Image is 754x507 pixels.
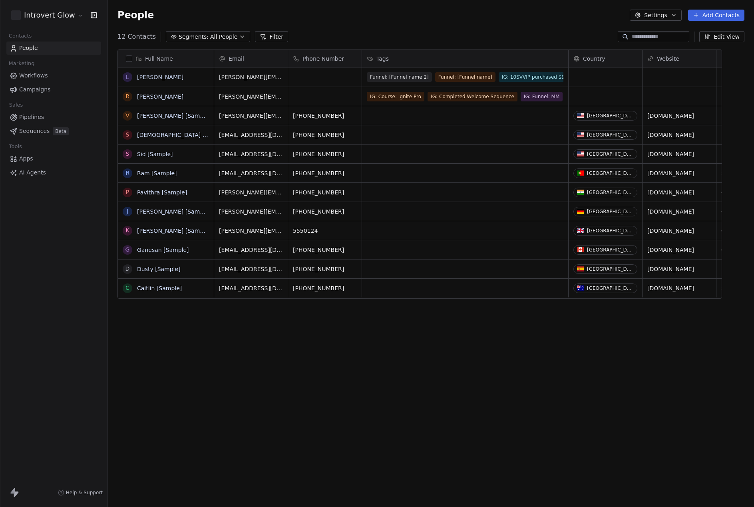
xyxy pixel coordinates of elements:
[137,208,211,215] a: [PERSON_NAME] [Sample]
[179,33,209,41] span: Segments:
[688,10,744,21] button: Add Contacts
[19,85,50,94] span: Campaigns
[521,92,563,101] span: IG: Funnel: MM
[647,170,694,176] a: [DOMAIN_NAME]
[647,285,694,291] a: [DOMAIN_NAME]
[6,166,101,179] a: AI Agents
[587,209,634,214] div: [GEOGRAPHIC_DATA]
[219,112,283,120] span: [PERSON_NAME][EMAIL_ADDRESS][DOMAIN_NAME]
[6,69,101,82] a: Workflows
[428,92,517,101] span: IG: Completed Welcome Sequence
[137,113,211,119] a: [PERSON_NAME] [Sample]
[118,50,214,67] div: Full Name
[362,50,568,67] div: Tags
[10,8,85,22] button: Introvert Glow
[219,150,283,158] span: [EMAIL_ADDRESS][DOMAIN_NAME]
[302,55,344,63] span: Phone Number
[293,208,357,216] span: [PHONE_NUMBER]
[6,99,26,111] span: Sales
[376,55,389,63] span: Tags
[587,170,634,176] div: [GEOGRAPHIC_DATA]
[293,150,357,158] span: [PHONE_NUMBER]
[125,265,130,273] div: D
[126,150,129,158] div: S
[293,169,357,177] span: [PHONE_NUMBER]
[58,489,103,496] a: Help & Support
[137,228,211,234] a: [PERSON_NAME] [Sample]
[127,207,128,216] div: J
[288,50,362,67] div: Phone Number
[255,31,288,42] button: Filter
[435,72,495,82] span: Funnel: [Funnel name]
[647,132,694,138] a: [DOMAIN_NAME]
[699,31,744,42] button: Edit View
[19,127,50,135] span: Sequences
[210,33,237,41] span: All People
[583,55,605,63] span: Country
[125,284,129,292] div: C
[367,72,432,82] span: Funnel: [Funnel name 2]
[219,208,283,216] span: [PERSON_NAME][EMAIL_ADDRESS][DOMAIN_NAME]
[126,73,129,81] div: L
[647,208,694,215] a: [DOMAIN_NAME]
[647,189,694,196] a: [DOMAIN_NAME]
[293,112,357,120] span: [PHONE_NUMBER]
[66,489,103,496] span: Help & Support
[6,141,25,152] span: Tools
[367,92,424,101] span: IG: Course: Ignite Pro
[53,127,69,135] span: Beta
[569,50,642,67] div: Country
[293,246,357,254] span: [PHONE_NUMBER]
[647,151,694,157] a: [DOMAIN_NAME]
[499,72,568,82] span: IG: 10SVVIP purchased $9
[117,32,156,42] span: 12 Contacts
[137,170,177,176] a: Ram [Sample]
[6,111,101,124] a: Pipelines
[24,10,75,20] span: Introvert Glow
[125,246,130,254] div: G
[6,83,101,96] a: Campaigns
[219,188,283,196] span: [PERSON_NAME][EMAIL_ADDRESS][DOMAIN_NAME]
[647,266,694,272] a: [DOMAIN_NAME]
[19,154,33,163] span: Apps
[5,30,35,42] span: Contacts
[126,188,129,196] div: P
[137,132,228,138] a: [DEMOGRAPHIC_DATA] [Sample]
[219,131,283,139] span: [EMAIL_ADDRESS][DOMAIN_NAME]
[657,55,679,63] span: Website
[137,189,187,196] a: Pavithra [Sample]
[647,228,694,234] a: [DOMAIN_NAME]
[587,132,634,138] div: [GEOGRAPHIC_DATA]
[137,247,189,253] a: Ganesan [Sample]
[214,50,288,67] div: Email
[219,246,283,254] span: [EMAIL_ADDRESS][DOMAIN_NAME]
[145,55,173,63] span: Full Name
[125,111,129,120] div: V
[6,125,101,138] a: SequencesBeta
[643,50,716,67] div: Website
[19,71,48,80] span: Workflows
[587,228,634,234] div: [GEOGRAPHIC_DATA]
[587,190,634,195] div: [GEOGRAPHIC_DATA]
[293,188,357,196] span: [PHONE_NUMBER]
[6,152,101,165] a: Apps
[219,93,283,101] span: [PERSON_NAME][EMAIL_ADDRESS][DOMAIN_NAME]
[6,42,101,55] a: People
[19,113,44,121] span: Pipelines
[647,113,694,119] a: [DOMAIN_NAME]
[5,57,38,69] span: Marketing
[137,74,183,80] a: [PERSON_NAME]
[293,265,357,273] span: [PHONE_NUMBER]
[229,55,244,63] span: Email
[587,151,634,157] div: [GEOGRAPHIC_DATA]
[219,227,283,235] span: [PERSON_NAME][EMAIL_ADDRESS][DOMAIN_NAME]
[19,168,46,177] span: AI Agents
[125,92,129,101] div: R
[219,169,283,177] span: [EMAIL_ADDRESS][DOMAIN_NAME]
[125,169,129,177] div: R
[125,226,129,235] div: K
[293,131,357,139] span: [PHONE_NUMBER]
[117,9,154,21] span: People
[137,93,183,100] a: [PERSON_NAME]
[587,247,634,253] div: [GEOGRAPHIC_DATA]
